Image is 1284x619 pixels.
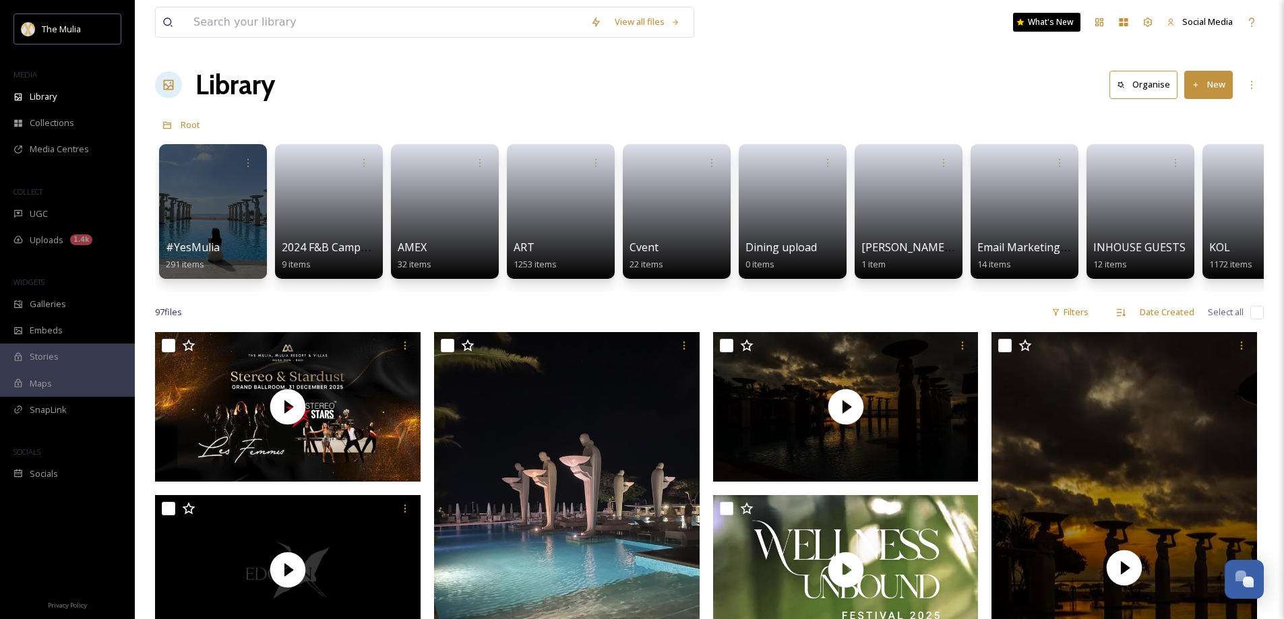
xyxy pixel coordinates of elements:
[630,258,663,270] span: 22 items
[48,601,87,610] span: Privacy Policy
[166,240,220,255] span: #YesMulia
[977,241,1094,270] a: Email Marketing / EDM14 items
[514,240,534,255] span: ART
[155,306,182,319] span: 97 file s
[977,240,1094,255] span: Email Marketing / EDM
[30,234,63,247] span: Uploads
[713,332,979,482] img: thumbnail
[195,65,275,105] a: Library
[30,117,74,129] span: Collections
[30,324,63,337] span: Embeds
[861,241,979,270] a: [PERSON_NAME]'s FILE1 item
[1093,240,1186,255] span: INHOUSE GUESTS
[1045,299,1095,325] div: Filters
[745,241,817,270] a: Dining upload0 items
[398,241,431,270] a: AMEX32 items
[398,258,431,270] span: 32 items
[166,258,204,270] span: 291 items
[608,9,687,35] a: View all files
[70,234,92,245] div: 1.4k
[155,332,421,482] img: thumbnail
[181,119,200,131] span: Root
[1109,71,1178,98] button: Organise
[30,143,89,156] span: Media Centres
[1209,240,1230,255] span: KOL
[861,240,979,255] span: [PERSON_NAME]'s FILE
[1133,299,1201,325] div: Date Created
[514,241,557,270] a: ART1253 items
[1182,15,1233,28] span: Social Media
[861,258,886,270] span: 1 item
[30,377,52,390] span: Maps
[1093,241,1186,270] a: INHOUSE GUESTS12 items
[30,467,58,480] span: Socials
[1093,258,1127,270] span: 12 items
[1209,258,1252,270] span: 1172 items
[1160,9,1240,35] a: Social Media
[1184,71,1233,98] button: New
[48,596,87,612] a: Privacy Policy
[514,258,557,270] span: 1253 items
[1013,13,1080,32] a: What's New
[630,240,659,255] span: Cvent
[30,403,67,416] span: SnapLink
[30,207,48,220] span: UGC
[187,7,584,37] input: Search your library
[282,241,383,270] a: 2024 F&B Campaign9 items
[30,350,59,363] span: Stories
[282,240,383,255] span: 2024 F&B Campaign
[13,69,37,79] span: MEDIA
[1208,306,1244,319] span: Select all
[1109,71,1184,98] a: Organise
[745,258,774,270] span: 0 items
[977,258,1011,270] span: 14 items
[22,22,35,36] img: mulia_logo.png
[13,187,42,197] span: COLLECT
[42,23,81,35] span: The Mulia
[13,277,44,287] span: WIDGETS
[1225,560,1264,599] button: Open Chat
[282,258,311,270] span: 9 items
[13,447,40,457] span: SOCIALS
[630,241,663,270] a: Cvent22 items
[398,240,427,255] span: AMEX
[1209,241,1252,270] a: KOL1172 items
[166,241,220,270] a: #YesMulia291 items
[745,240,817,255] span: Dining upload
[30,298,66,311] span: Galleries
[30,90,57,103] span: Library
[181,117,200,133] a: Root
